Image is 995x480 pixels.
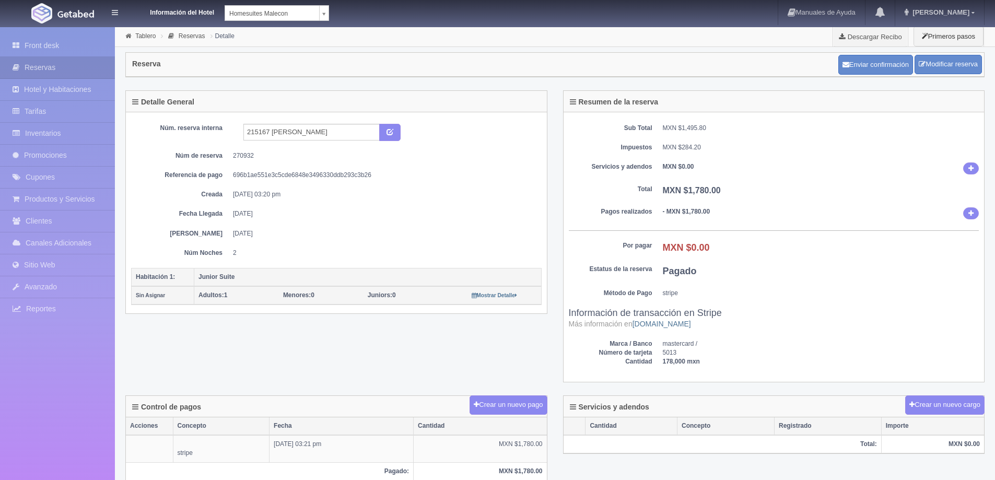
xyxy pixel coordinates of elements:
[233,209,534,218] dd: [DATE]
[663,163,694,170] b: MXN $0.00
[179,32,205,40] a: Reservas
[569,339,652,348] dt: Marca / Banco
[472,292,517,298] small: Mostrar Detalle
[833,26,908,47] a: Descargar Recibo
[663,143,979,152] dd: MXN $284.20
[136,273,175,280] b: Habitación 1:
[663,348,979,357] dd: 5013
[270,417,414,435] th: Fecha
[663,242,710,253] b: MXN $0.00
[663,186,721,195] b: MXN $1,780.00
[569,348,652,357] dt: Número de tarjeta
[135,32,156,40] a: Tablero
[233,229,534,238] dd: [DATE]
[173,435,270,462] td: stripe
[570,403,649,411] h4: Servicios y adendos
[136,292,165,298] small: Sin Asignar
[132,98,194,106] h4: Detalle General
[677,417,775,435] th: Concepto
[414,462,547,480] th: MXN $1,780.00
[132,403,201,411] h4: Control de pagos
[139,124,223,133] dt: Núm. reserva interna
[905,395,985,415] button: Crear un nuevo cargo
[31,3,52,24] img: Getabed
[569,320,691,328] small: Más información en
[569,143,652,152] dt: Impuestos
[915,55,982,74] a: Modificar reserva
[569,357,652,366] dt: Cantidad
[414,417,547,435] th: Cantidad
[663,339,979,348] dd: mastercard /
[569,162,652,171] dt: Servicios y adendos
[225,5,329,21] a: Homesuites Malecon
[198,291,227,299] span: 1
[283,291,314,299] span: 0
[914,26,984,46] button: Primeros pasos
[564,435,882,453] th: Total:
[663,266,697,276] b: Pagado
[229,6,315,21] span: Homesuites Malecon
[139,171,223,180] dt: Referencia de pago
[139,229,223,238] dt: [PERSON_NAME]
[586,417,677,435] th: Cantidad
[194,268,542,286] th: Junior Suite
[472,291,517,299] a: Mostrar Detalle
[569,124,652,133] dt: Sub Total
[881,417,984,435] th: Importe
[569,241,652,250] dt: Por pagar
[414,435,547,462] td: MXN $1,780.00
[233,249,534,257] dd: 2
[569,308,979,329] h3: Información de transacción en Stripe
[139,249,223,257] dt: Núm Noches
[663,289,979,298] dd: stripe
[569,185,652,194] dt: Total
[233,151,534,160] dd: 270932
[139,209,223,218] dt: Fecha Llegada
[57,10,94,18] img: Getabed
[208,31,237,41] li: Detalle
[368,291,392,299] strong: Juniors:
[173,417,270,435] th: Concepto
[663,208,710,215] b: - MXN $1,780.00
[139,190,223,199] dt: Creada
[139,151,223,160] dt: Núm de reserva
[131,5,214,17] dt: Información del Hotel
[233,190,534,199] dd: [DATE] 03:20 pm
[774,417,881,435] th: Registrado
[283,291,311,299] strong: Menores:
[126,462,414,480] th: Pagado:
[368,291,396,299] span: 0
[470,395,547,415] button: Crear un nuevo pago
[569,289,652,298] dt: Método de Pago
[910,8,969,16] span: [PERSON_NAME]
[132,60,161,68] h4: Reserva
[126,417,173,435] th: Acciones
[270,435,414,462] td: [DATE] 03:21 pm
[570,98,659,106] h4: Resumen de la reserva
[569,265,652,274] dt: Estatus de la reserva
[663,124,979,133] dd: MXN $1,495.80
[881,435,984,453] th: MXN $0.00
[233,171,534,180] dd: 696b1ae551e3c5cde6848e3496330ddb293c3b26
[569,207,652,216] dt: Pagos realizados
[198,291,224,299] strong: Adultos:
[663,358,700,365] b: 178,000 mxn
[838,55,913,75] button: Enviar confirmación
[633,320,691,328] a: [DOMAIN_NAME]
